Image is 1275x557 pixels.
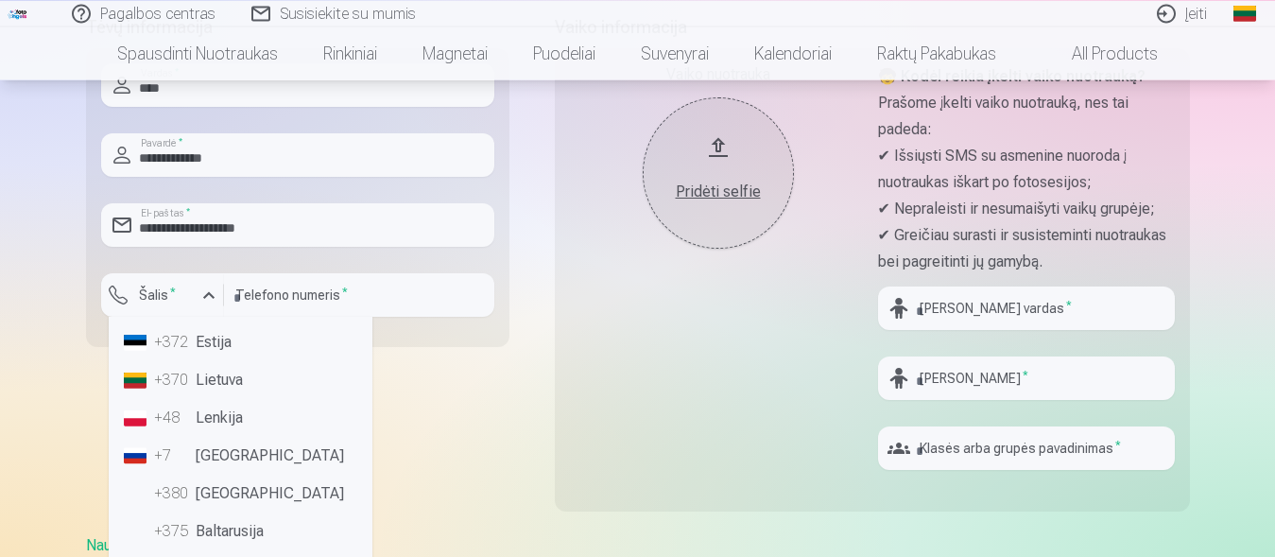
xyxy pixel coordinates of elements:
li: [GEOGRAPHIC_DATA] [116,475,365,513]
p: ✔ Nepraleisti ir nesumaišyti vaikų grupėje; [878,196,1175,222]
li: Lietuva [116,361,365,399]
a: Suvenyrai [618,26,732,79]
button: Šalis* [101,273,224,317]
a: Magnetai [400,26,510,79]
div: +7 [154,444,192,467]
p: ✔ Greičiau surasti ir susisteminti nuotraukas bei pagreitinti jų gamybą. [878,222,1175,275]
div: +380 [154,482,192,505]
p: Prašome įkelti vaiko nuotrauką, nes tai padeda: [878,90,1175,143]
a: All products [1019,26,1180,79]
label: Šalis [131,286,183,305]
a: Puodeliai [510,26,618,79]
img: /fa2 [8,8,28,19]
p: ✔ Išsiųsti SMS su asmenine nuoroda į nuotraukas iškart po fotosesijos; [878,143,1175,196]
li: [GEOGRAPHIC_DATA] [116,437,365,475]
a: Naudotojo sutartis [86,536,206,554]
a: Spausdinti nuotraukas [95,26,301,79]
div: +370 [154,369,192,392]
a: Raktų pakabukas [854,26,1019,79]
div: +375 [154,520,192,543]
li: Baltarusija [116,513,365,550]
li: Estija [116,323,365,361]
button: Pridėti selfie [643,97,794,249]
a: Kalendoriai [732,26,854,79]
div: +372 [154,331,192,354]
a: Rinkiniai [301,26,400,79]
div: +48 [154,407,192,429]
div: Pridėti selfie [662,181,775,203]
li: Lenkija [116,399,365,437]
